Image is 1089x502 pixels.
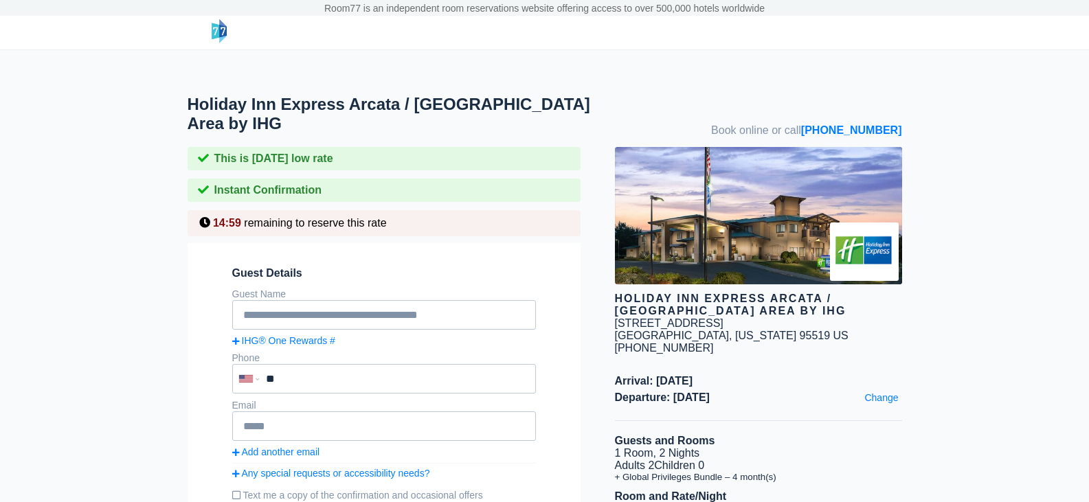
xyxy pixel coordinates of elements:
h1: Holiday Inn Express Arcata / [GEOGRAPHIC_DATA] Area by IHG [188,95,615,133]
span: [US_STATE] [735,330,796,341]
span: Arrival: [DATE] [615,375,902,387]
div: [STREET_ADDRESS] [615,317,723,330]
span: US [833,330,849,341]
span: Guest Details [232,267,536,279]
span: 95519 [800,330,831,341]
li: 1 Room, 2 Nights [615,447,902,459]
a: Any special requests or accessibility needs? [232,468,536,479]
li: + Global Privileges Bundle – 4 month(s) [615,472,902,482]
img: Brand logo for Holiday Inn Express Arcata / Eureka - Airport Area by IHG [830,223,899,281]
a: Add another email [232,446,536,457]
img: hotel image [615,147,902,284]
div: This is [DATE] low rate [188,147,581,170]
span: Children 0 [654,459,704,471]
div: Instant Confirmation [188,179,581,202]
a: IHG® One Rewards # [232,335,536,346]
span: 14:59 [213,217,241,229]
span: Departure: [DATE] [615,391,902,404]
span: remaining to reserve this rate [244,217,386,229]
span: [GEOGRAPHIC_DATA], [615,330,732,341]
b: Guests and Rooms [615,435,715,446]
a: Change [861,389,901,407]
span: Book online or call [711,124,901,137]
div: Holiday Inn Express Arcata / [GEOGRAPHIC_DATA] Area by IHG [615,293,902,317]
a: [PHONE_NUMBER] [801,124,902,136]
label: Email [232,400,256,411]
img: logo-header-small.png [212,19,227,43]
label: Phone [232,352,260,363]
div: [PHONE_NUMBER] [615,342,902,354]
label: Guest Name [232,288,287,299]
li: Adults 2 [615,459,902,472]
div: United States: +1 [234,365,262,392]
b: Room and Rate/Night [615,490,727,502]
